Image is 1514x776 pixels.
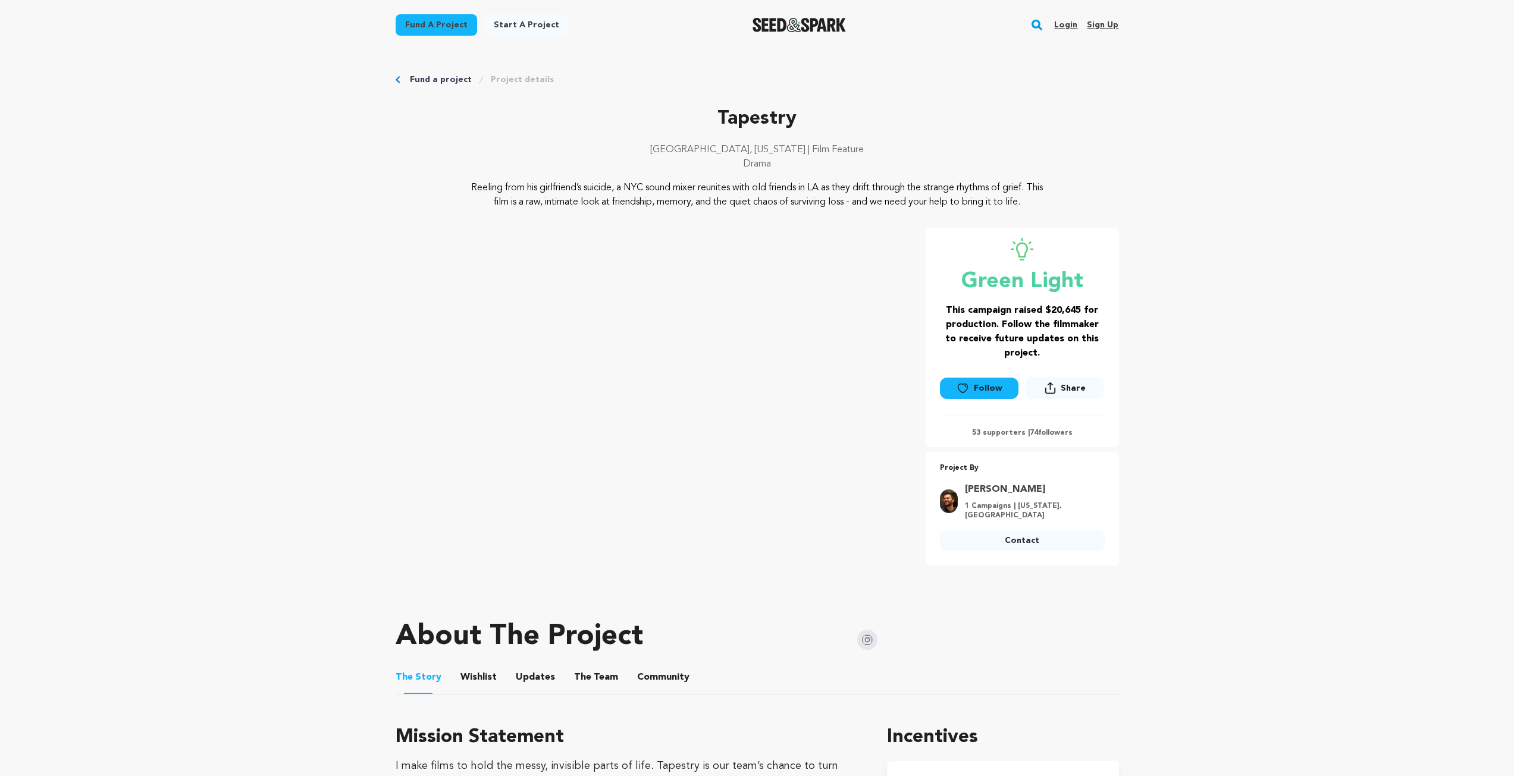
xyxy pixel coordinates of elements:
a: Goto Stephen Marsiano profile [965,482,1098,497]
p: Drama [396,157,1119,171]
button: Share [1026,377,1104,399]
h3: This campaign raised $20,645 for production. Follow the filmmaker to receive future updates on th... [940,303,1105,360]
span: Community [637,670,689,684]
span: The [396,670,413,684]
span: Story [396,670,441,684]
a: Fund a project [410,74,472,86]
p: Tapestry [396,105,1119,133]
p: Project By [940,461,1105,475]
a: Project details [491,74,554,86]
span: Wishlist [460,670,497,684]
div: Breadcrumb [396,74,1119,86]
span: Team [574,670,618,684]
p: Green Light [940,270,1105,294]
p: [GEOGRAPHIC_DATA], [US_STATE] | Film Feature [396,143,1119,157]
img: 63176b0d495ccc68.jpg [940,489,958,513]
a: Start a project [484,14,569,36]
span: Share [1026,377,1104,404]
span: Share [1061,382,1086,394]
p: 1 Campaigns | [US_STATE], [GEOGRAPHIC_DATA] [965,501,1098,520]
img: Seed&Spark Logo Dark Mode [753,18,846,32]
h1: Incentives [887,723,1118,752]
p: 53 supporters | followers [940,428,1105,438]
h3: Mission Statement [396,723,859,752]
a: Contact [940,530,1105,551]
a: Sign up [1087,15,1118,34]
span: The [574,670,591,684]
span: Updates [516,670,555,684]
a: Follow [940,378,1018,399]
h1: About The Project [396,623,643,651]
p: Reeling from his girlfriend’s suicide, a NYC sound mixer reunites with old friends in LA as they ... [468,181,1046,209]
a: Login [1054,15,1077,34]
img: Seed&Spark Instagram Icon [857,630,877,650]
span: 74 [1030,429,1038,436]
a: Fund a project [396,14,477,36]
a: Seed&Spark Homepage [753,18,846,32]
